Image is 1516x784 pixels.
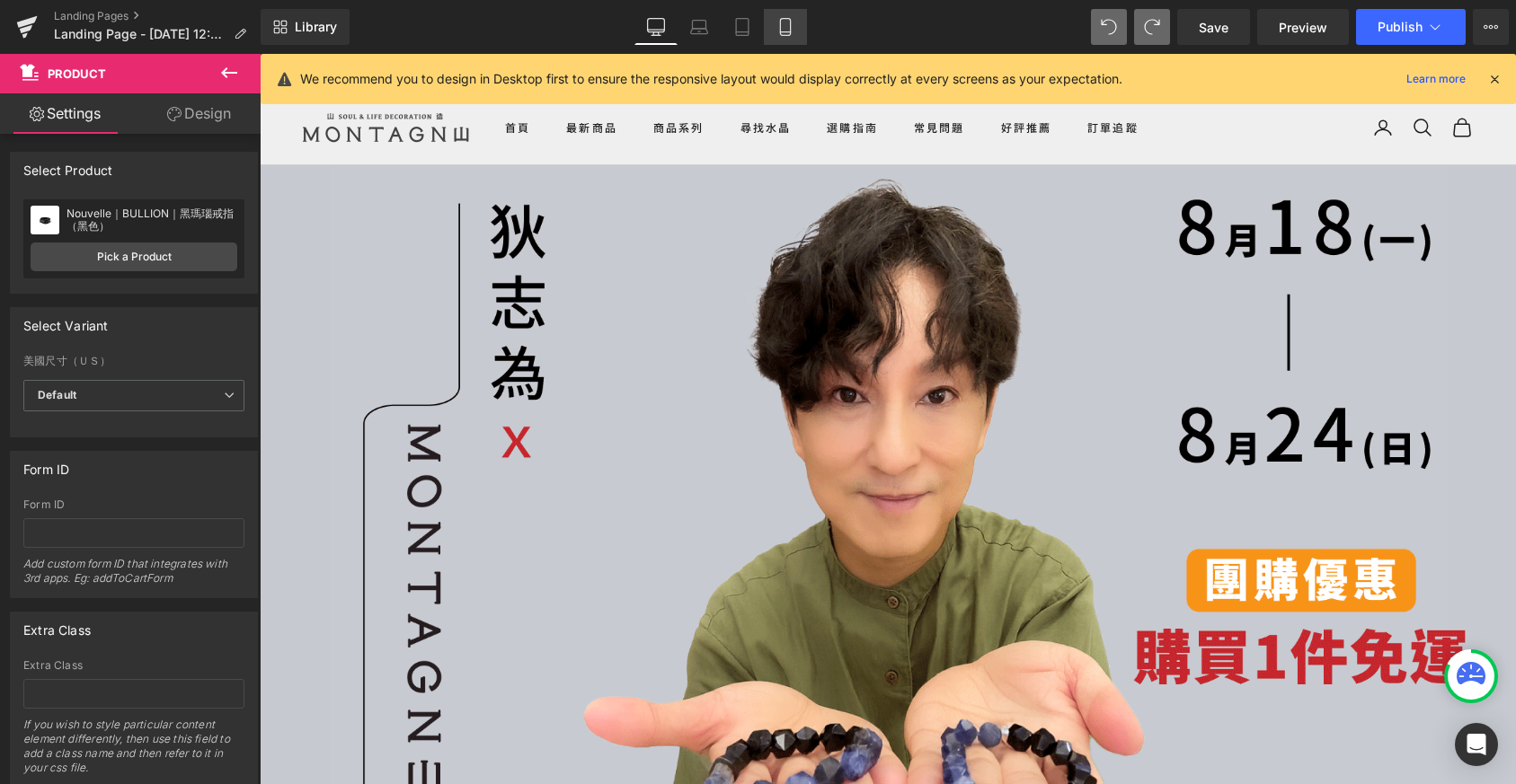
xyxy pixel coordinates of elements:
[394,65,445,83] summary: 商品系列
[764,9,807,45] a: Mobile
[306,65,358,83] a: 最新商品
[23,612,91,638] div: Extra Class
[828,65,879,83] a: 訂單追蹤
[38,388,76,401] b: Default
[1356,9,1466,45] button: Publish
[567,65,618,83] summary: 選購指南
[23,452,69,477] div: Form ID
[1199,18,1228,37] span: Save
[245,65,270,83] a: 首頁
[654,65,705,83] summary: 常見問題
[23,498,244,511] div: Form ID
[741,65,793,83] a: 好評推薦
[300,69,1122,89] p: We recommend you to design in Desktop first to ensure the responsive layout would display correct...
[481,65,532,83] summary: 尋找水晶
[23,308,109,333] div: Select Variant
[1399,68,1473,90] a: Learn more
[261,9,350,45] a: New Library
[54,27,226,41] span: Landing Page - [DATE] 12:31:28
[23,355,244,373] label: 美國尺寸（ＵＳ）
[295,19,337,35] span: Library
[23,153,113,178] div: Select Product
[634,9,678,45] a: Desktop
[245,65,1077,83] nav: 主要導覽
[1279,18,1327,37] span: Preview
[678,9,721,45] a: Laptop
[563,10,693,26] p: 全館7折起，滿2000免運
[1473,9,1509,45] button: More
[23,659,244,672] div: Extra Class
[1257,9,1349,45] a: Preview
[1378,20,1423,34] span: Publish
[134,93,264,134] a: Design
[1134,9,1170,45] button: Redo
[31,206,59,234] img: pImage
[1113,63,1213,84] nav: 次要導覽
[31,242,237,271] a: Pick a Product
[1091,9,1127,45] button: Undo
[54,9,261,23] a: Landing Pages
[48,66,106,81] span: Product
[66,207,237,233] div: Nouvelle｜BULLION｜黑瑪瑙戒指（黑色）
[721,9,764,45] a: Tablet
[1455,723,1498,766] div: Open Intercom Messenger
[23,557,244,597] div: Add custom form ID that integrates with 3rd apps. Eg: addToCartForm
